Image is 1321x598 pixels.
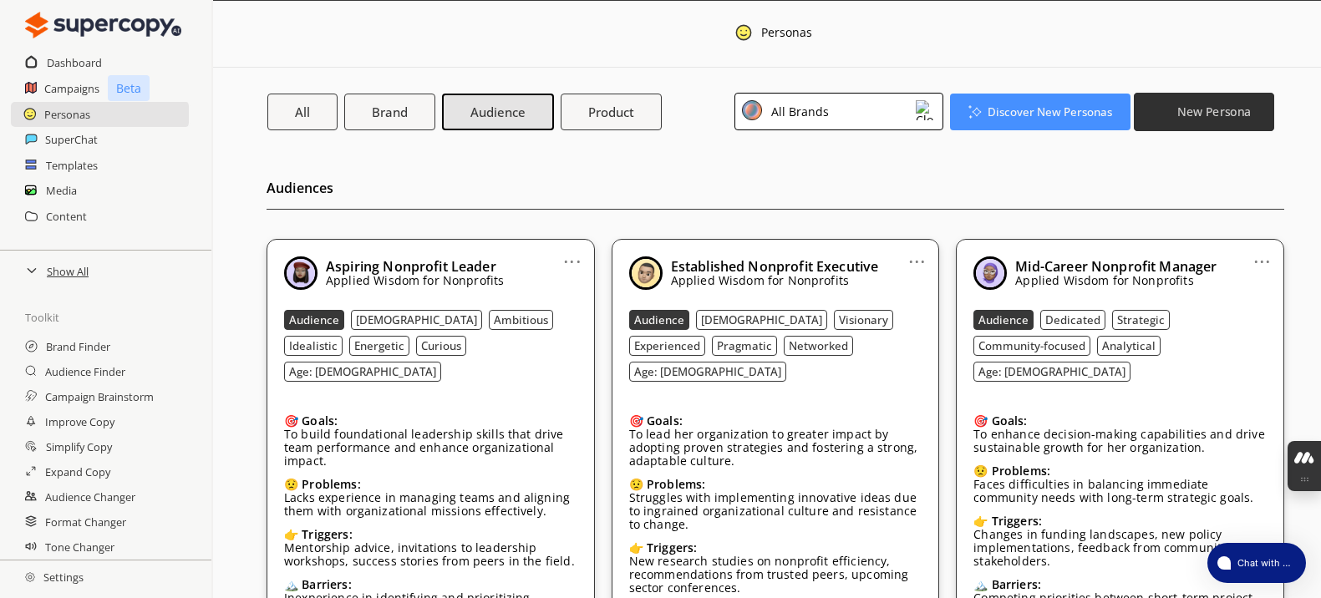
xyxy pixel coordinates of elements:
p: New research studies on nonprofit efficiency, recommendations from trusted peers, upcoming sector... [629,555,922,595]
b: Strategic [1117,312,1165,327]
a: Campaign Brainstorm [45,384,154,409]
b: [DEMOGRAPHIC_DATA] [701,312,822,327]
img: Close [284,256,318,290]
b: Audience [470,104,526,120]
a: Improve Copy [45,409,114,434]
div: 😟 [284,478,577,491]
div: 😟 [629,478,922,491]
button: [DEMOGRAPHIC_DATA] [696,310,827,330]
a: Tone Changer [45,535,114,560]
button: [DEMOGRAPHIC_DATA] [351,310,482,330]
b: Problems: [302,476,360,492]
b: Age: [DEMOGRAPHIC_DATA] [978,364,1125,379]
button: Curious [416,336,466,356]
a: Content [46,204,87,229]
button: Age: [DEMOGRAPHIC_DATA] [629,362,786,382]
button: Audience [442,94,554,130]
b: Audience [289,312,339,327]
a: Simplify Copy [46,434,112,459]
b: New Persona [1177,104,1251,119]
b: Product [588,104,634,120]
b: Barriers: [302,576,351,592]
p: Mentorship advice, invitations to leadership workshops, success stories from peers in the field. [284,541,577,568]
b: Experienced [634,338,700,353]
b: Problems: [647,476,705,492]
p: Applied Wisdom for Nonprofits [326,274,504,287]
button: Discover New Personas [950,94,1131,130]
a: ... [908,248,926,261]
button: Age: [DEMOGRAPHIC_DATA] [284,362,441,382]
button: Product [561,94,662,130]
b: Problems: [992,463,1050,479]
a: ... [563,248,581,261]
div: 🎯 [973,414,1267,428]
b: Barriers: [992,576,1041,592]
a: Personas [44,102,90,127]
b: Audience [978,312,1029,327]
b: Aspiring Nonprofit Leader [326,257,496,276]
b: [DEMOGRAPHIC_DATA] [356,312,477,327]
img: Close [742,100,762,120]
b: Curious [421,338,461,353]
a: Campaigns [44,76,99,101]
div: 🎯 [629,414,922,428]
button: Ambitious [489,310,553,330]
b: Goals: [992,413,1028,428]
div: 👉 [973,514,1267,528]
b: Networked [789,338,848,353]
p: Beta [108,75,150,101]
a: Format Changer [45,509,126,535]
img: Close [973,256,1007,290]
h2: Dashboard [47,50,102,75]
b: Goals: [302,413,338,428]
div: 🏔️ [973,578,1267,591]
button: Pragmatic [712,336,777,356]
button: Brand [344,94,435,130]
p: Changes in funding landscapes, new policy implementations, feedback from community stakeholders. [973,528,1267,568]
b: Age: [DEMOGRAPHIC_DATA] [289,364,436,379]
div: 😟 [973,464,1267,478]
b: Visionary [839,312,888,327]
button: All [267,94,338,130]
b: Discover New Personas [988,104,1112,119]
a: Audience Finder [45,359,125,384]
p: To enhance decision-making capabilities and drive sustainable growth for her organization. [973,428,1267,454]
p: Lacks experience in managing teams and aligning them with organizational missions effectively. [284,491,577,518]
div: Personas [761,26,812,44]
img: Close [916,100,936,120]
button: Dedicated [1040,310,1105,330]
b: Goals: [647,413,683,428]
a: Expand Copy [45,459,110,484]
button: Community-focused [973,336,1090,356]
div: 👉 [284,528,577,541]
a: Media [46,178,77,203]
b: Ambitious [494,312,548,327]
p: Applied Wisdom for Nonprofits [1015,274,1217,287]
div: 🏔️ [284,578,577,591]
b: Dedicated [1045,312,1100,327]
div: 🎯 [284,414,577,428]
b: Pragmatic [717,338,772,353]
b: Idealistic [289,338,338,353]
button: Experienced [629,336,705,356]
b: Age: [DEMOGRAPHIC_DATA] [634,364,781,379]
a: Templates [46,153,98,178]
a: Brand Finder [46,334,110,359]
b: Triggers: [647,540,697,555]
b: Analytical [1102,338,1156,353]
b: Brand [372,104,408,120]
b: Community-focused [978,338,1085,353]
h2: Show All [47,259,89,284]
